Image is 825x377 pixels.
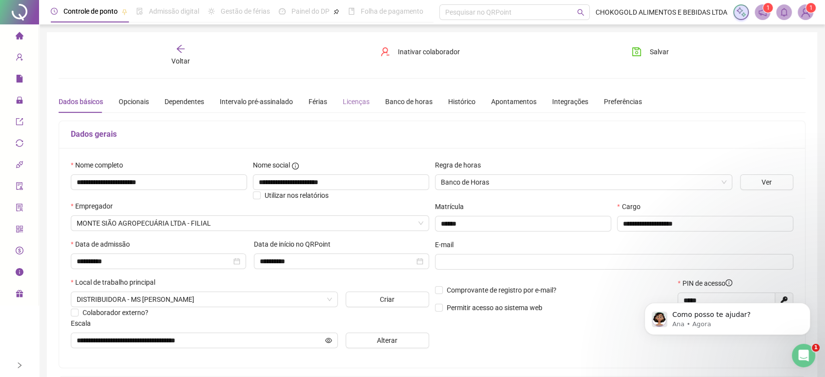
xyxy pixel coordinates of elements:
button: Salvar [624,44,676,60]
span: bell [780,8,788,17]
div: Ana diz… [8,56,187,85]
div: Integrações [552,96,588,107]
span: sun [208,8,215,15]
button: Upload do anexo [46,294,54,302]
span: right [16,362,23,369]
span: Ver [762,177,772,188]
div: 👋Olá! O que te traz aqui hoje? [16,62,123,72]
label: Cargo [617,201,646,212]
span: Nome social [253,160,290,170]
label: Data de admissão [71,239,136,250]
img: sparkle-icon.fc2bf0ac1784a2077858766a79e2daf3.svg [736,7,746,18]
span: file [16,70,23,90]
div: Apontamentos [491,96,536,107]
button: Início [153,4,171,22]
iframe: Intercom notifications mensagem [630,282,825,351]
span: info-circle [725,279,732,286]
span: user-add [16,49,23,68]
span: export [16,113,23,133]
label: Matrícula [435,201,470,212]
span: Comprovante de registro por e-mail? [447,286,557,294]
div: Ana diz… [8,114,187,182]
span: eye [325,337,332,344]
label: Local de trabalho principal [71,277,162,288]
div: Ana diz… [8,211,187,254]
span: user-delete [380,47,390,57]
div: 2- Suporte [136,182,187,203]
div: Como posso te ajudar?Ana • Agora [8,211,102,232]
span: book [348,8,355,15]
span: file-done [136,8,143,15]
span: Folha de pagamento [361,7,423,15]
span: home [16,27,23,47]
textarea: Envie uma mensagem... [8,274,187,291]
span: Painel do DP [291,7,330,15]
span: gift [16,285,23,305]
img: 14563 [798,5,813,20]
div: Vamos nessa, consigo te ajudar com algumas opções. ​ Escolha abaixo aquela que você precisa: [16,120,152,168]
div: Férias [309,96,327,107]
span: Permitir acesso ao sistema web [447,304,542,312]
span: search [577,9,584,16]
span: Banco de Horas [441,175,726,189]
button: Criar [346,292,430,307]
sup: 1 [763,3,773,13]
div: Vamos nessa, consigo te ajudar com algumas opções.​Escolha abaixo aquela que você precisa: [8,114,160,174]
span: PIN de acesso [682,278,732,289]
iframe: Intercom live chat [792,344,815,367]
h5: Dados gerais [71,128,793,140]
button: Start recording [62,294,70,302]
span: MONTE SIÃO AGROPECUÁRIA LTDA - DISTRIBUIDORA [77,216,423,230]
span: Salvar [649,46,668,57]
span: solution [16,199,23,219]
button: Selecionador de GIF [31,294,39,302]
div: Preferências [604,96,642,107]
span: dollar [16,242,23,262]
span: Utilizar nos relatórios [265,191,329,199]
button: Alterar [346,333,430,348]
div: CHOKOGOLD diz… [8,85,187,115]
div: Fechar [171,4,189,21]
div: 👋Olá! O que te traz aqui hoje? [8,56,130,78]
span: arrow-left [176,44,186,54]
span: qrcode [16,221,23,240]
span: CHOKOGOLD ALIMENTOS E BEBIDAS LTDA [596,7,727,18]
div: Intervalo pré-assinalado [220,96,293,107]
span: Voltar [171,57,190,65]
span: notification [758,8,767,17]
span: Alterar [377,335,397,346]
span: Admissão digital [149,7,199,15]
sup: Atualize o seu contato no menu Meus Dados [806,3,816,13]
span: info-circle [16,264,23,283]
span: lock [16,92,23,111]
div: Como posso te ajudar? [16,217,94,227]
label: Escala [71,318,97,329]
span: RUAS DAS HONDURAS GRANJAS RURAIS [77,292,332,307]
button: Enviar uma mensagem [167,291,183,306]
span: api [16,156,23,176]
span: save [632,47,641,57]
span: Inativar colaborador [398,46,460,57]
div: Opcionais [119,96,149,107]
div: Licenças [343,96,370,107]
div: Histórico [448,96,475,107]
div: Dependentes [165,96,204,107]
span: 1 [809,4,813,11]
img: Profile image for Ana [28,5,43,21]
span: pushpin [122,9,127,15]
label: Regra de horas [435,160,487,170]
div: Já sou cliente [134,91,180,101]
label: Nome completo [71,160,129,170]
span: pushpin [333,9,339,15]
span: Gestão de férias [221,7,270,15]
div: Ana • Agora [16,234,52,240]
span: audit [16,178,23,197]
span: dashboard [279,8,286,15]
span: info-circle [292,163,299,169]
div: CHOKOGOLD diz… [8,182,187,211]
label: Empregador [71,201,119,211]
span: Colaborador externo? [82,309,148,316]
